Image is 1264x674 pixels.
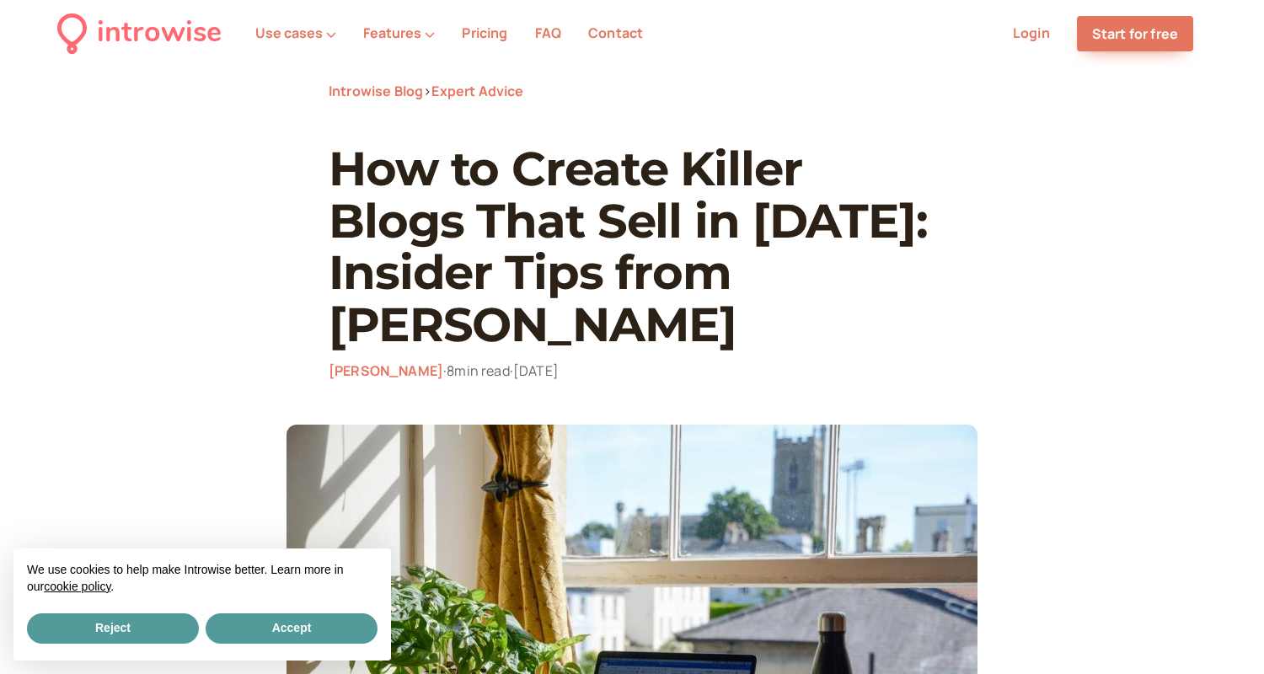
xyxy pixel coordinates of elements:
div: introwise [97,10,222,56]
a: [PERSON_NAME] [329,361,443,380]
button: Use cases [255,25,336,40]
span: 8 min read [447,361,513,380]
button: Accept [206,613,378,644]
a: Introwise Blog [329,82,423,100]
div: We use cookies to help make Introwise better. Learn more in our . [13,548,391,610]
time: [DATE] [513,361,559,380]
a: Login [1013,24,1050,42]
a: introwise [57,10,222,56]
a: Contact [588,24,643,42]
span: · [443,361,447,380]
a: Expert Advice [431,82,523,100]
button: Reject [27,613,199,644]
a: Pricing [462,24,507,42]
a: FAQ [535,24,561,42]
button: Features [363,25,435,40]
span: · [510,361,513,380]
h1: How to Create Killer Blogs That Sell in [DATE]: Insider Tips from [PERSON_NAME] [329,143,935,350]
span: > [423,82,431,100]
a: cookie policy [44,580,110,593]
a: Start for free [1077,16,1193,51]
